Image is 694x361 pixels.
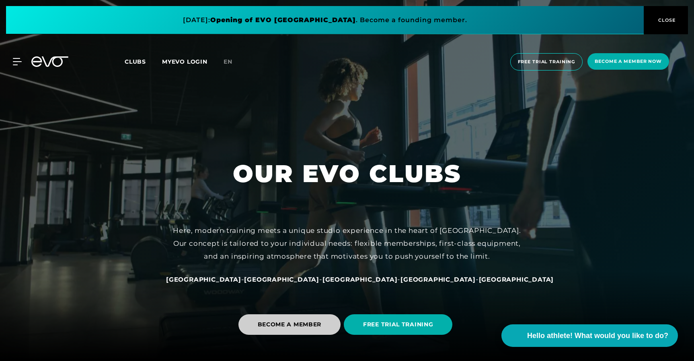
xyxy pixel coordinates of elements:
[518,59,575,64] font: Free trial training
[258,321,322,328] font: BECOME A MEMBER
[224,57,242,66] a: en
[644,6,688,34] button: CLOSE
[508,53,585,71] a: Free trial training
[319,275,322,283] font: -
[166,275,241,283] a: [GEOGRAPHIC_DATA]
[344,308,456,341] a: FREE TRIAL TRAINING
[233,159,461,188] font: OUR EVO CLUBS
[595,58,662,64] font: Become a member now
[241,275,244,283] font: -
[125,58,146,65] font: Clubs
[224,58,232,65] font: en
[397,275,400,283] font: -
[173,226,521,261] font: Here, modern training meets a unique studio experience in the heart of [GEOGRAPHIC_DATA]. Our con...
[125,58,162,65] a: Clubs
[476,275,479,283] font: -
[501,324,678,347] button: Hello athlete! What would you like to do?
[322,275,398,283] a: [GEOGRAPHIC_DATA]
[238,308,344,341] a: BECOME A MEMBER
[162,58,207,65] a: MYEVO LOGIN
[527,332,668,340] font: Hello athlete! What would you like to do?
[363,321,433,328] font: FREE TRIAL TRAINING
[244,275,319,283] a: [GEOGRAPHIC_DATA]
[658,17,676,23] font: CLOSE
[479,275,554,283] a: [GEOGRAPHIC_DATA]
[585,53,671,71] a: Become a member now
[400,275,476,283] a: [GEOGRAPHIC_DATA]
